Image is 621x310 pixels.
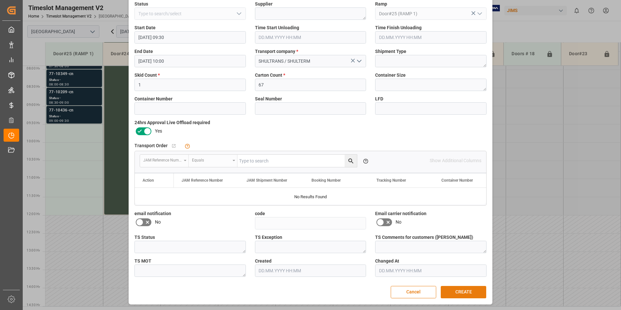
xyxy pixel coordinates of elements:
span: TS Comments for customers ([PERSON_NAME]) [375,234,473,241]
span: Tracking Number [376,178,406,183]
span: Carton Count [255,72,285,79]
input: DD.MM.YYYY HH:MM [375,31,487,44]
span: Yes [155,128,162,135]
div: Action [143,178,154,183]
input: Type to search [237,155,357,167]
span: Created [255,258,272,265]
span: Transport company [255,48,298,55]
button: open menu [474,9,484,19]
span: Ramp [375,1,387,7]
button: open menu [140,155,189,167]
span: JAM Reference Number [182,178,223,183]
div: Equals [192,156,230,163]
span: Supplier [255,1,272,7]
button: CREATE [441,286,486,298]
input: Type to search/select [134,7,246,20]
button: Cancel [391,286,436,298]
span: Container Number [134,96,172,102]
span: End Date [134,48,153,55]
span: Changed At [375,258,399,265]
button: open menu [234,9,243,19]
span: Time Start Unloading [255,24,299,31]
input: DD.MM.YYYY HH:MM [134,55,246,67]
span: Status [134,1,148,7]
span: Skid Count [134,72,160,79]
span: Seal Number [255,96,282,102]
span: No [155,219,161,226]
span: JAM Shipment Number [247,178,287,183]
span: Booking Number [311,178,341,183]
input: DD.MM.YYYY HH:MM [255,265,366,277]
input: Type to search/select [375,7,487,20]
div: JAM Reference Number [143,156,182,163]
span: LFD [375,96,383,102]
input: DD.MM.YYYY HH:MM [375,265,487,277]
span: email notification [134,210,171,217]
span: TS MOT [134,258,151,265]
span: Shipment Type [375,48,406,55]
span: TS Exception [255,234,282,241]
span: 24hrs Approval Live Offload required [134,119,210,126]
button: search button [345,155,357,167]
input: DD.MM.YYYY HH:MM [134,31,246,44]
span: Email carrier notification [375,210,426,217]
span: Transport Order [134,142,168,149]
span: code [255,210,265,217]
button: open menu [189,155,237,167]
span: Time Finish Unloading [375,24,422,31]
span: Container Size [375,72,406,79]
button: open menu [354,56,364,66]
input: DD.MM.YYYY HH:MM [255,31,366,44]
span: Container Number [441,178,473,183]
span: Start Date [134,24,156,31]
span: No [396,219,401,226]
span: TS Status [134,234,155,241]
